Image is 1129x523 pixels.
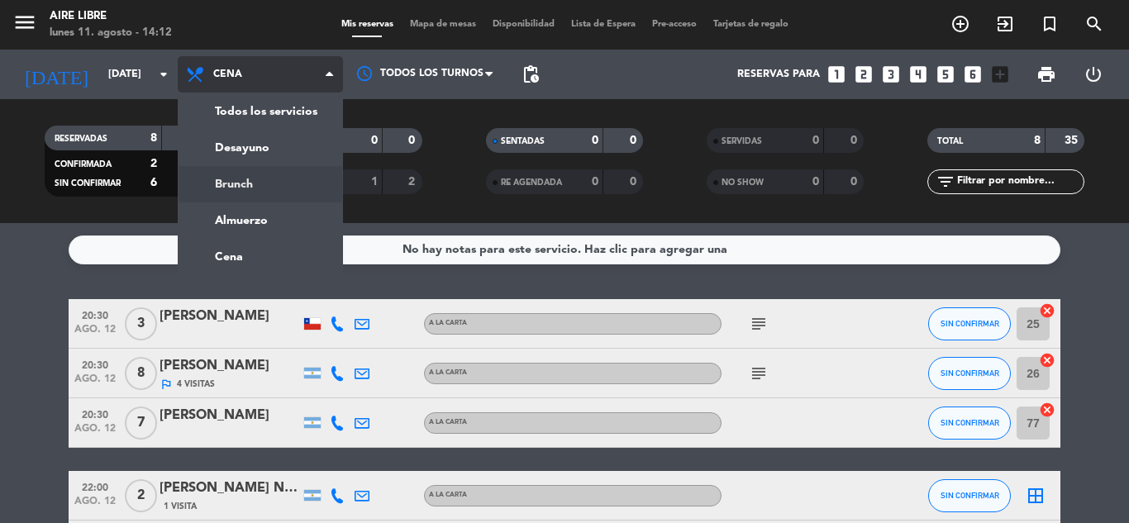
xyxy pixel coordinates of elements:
span: 22:00 [74,477,116,496]
a: Brunch [179,166,342,202]
input: Filtrar por nombre... [955,173,1084,191]
i: cancel [1039,302,1055,319]
i: cancel [1039,402,1055,418]
strong: 2 [408,176,418,188]
strong: 6 [150,177,157,188]
strong: 1 [371,176,378,188]
strong: 2 [150,158,157,169]
span: 7 [125,407,157,440]
span: ago. 12 [74,423,116,442]
button: menu [12,10,37,40]
span: A LA CARTA [429,419,467,426]
i: [DATE] [12,56,100,93]
span: 20:30 [74,404,116,423]
i: filter_list [936,172,955,192]
i: subject [749,364,769,383]
span: SIN CONFIRMAR [55,179,121,188]
strong: 0 [850,176,860,188]
span: 20:30 [74,305,116,324]
button: SIN CONFIRMAR [928,357,1011,390]
strong: 0 [630,135,640,146]
span: 4 Visitas [177,378,215,391]
i: turned_in_not [1040,14,1060,34]
strong: 0 [630,176,640,188]
span: A LA CARTA [429,492,467,498]
strong: 0 [812,135,819,146]
span: A LA CARTA [429,320,467,326]
span: Mis reservas [333,20,402,29]
span: A LA CARTA [429,369,467,376]
button: SIN CONFIRMAR [928,307,1011,340]
span: SENTADAS [501,137,545,145]
button: SIN CONFIRMAR [928,407,1011,440]
span: TOTAL [937,137,963,145]
strong: 8 [1034,135,1041,146]
span: Cena [213,69,242,80]
button: SIN CONFIRMAR [928,479,1011,512]
span: RESERVADAS [55,135,107,143]
i: border_all [1026,486,1046,506]
i: looks_3 [880,64,902,85]
strong: 0 [408,135,418,146]
strong: 0 [812,176,819,188]
div: lunes 11. agosto - 14:12 [50,25,172,41]
div: [PERSON_NAME] [160,405,300,426]
i: looks_4 [907,64,929,85]
i: power_settings_new [1084,64,1103,84]
i: add_circle_outline [950,14,970,34]
strong: 0 [592,135,598,146]
div: [PERSON_NAME] Neirone [160,478,300,499]
span: RE AGENDADA [501,178,562,187]
span: SIN CONFIRMAR [941,491,999,500]
span: ago. 12 [74,496,116,515]
span: Pre-acceso [644,20,705,29]
i: exit_to_app [995,14,1015,34]
i: looks_6 [962,64,984,85]
strong: 8 [150,132,157,144]
span: SIN CONFIRMAR [941,418,999,427]
i: looks_two [853,64,874,85]
strong: 35 [1065,135,1081,146]
a: Almuerzo [179,202,342,239]
span: 8 [125,357,157,390]
a: Desayuno [179,130,342,166]
span: print [1036,64,1056,84]
strong: 0 [371,135,378,146]
i: menu [12,10,37,35]
span: Tarjetas de regalo [705,20,797,29]
div: [PERSON_NAME] [160,355,300,377]
span: pending_actions [521,64,541,84]
span: CONFIRMADA [55,160,112,169]
a: Todos los servicios [179,93,342,130]
i: cancel [1039,352,1055,368]
span: ago. 12 [74,324,116,343]
i: looks_5 [935,64,956,85]
span: Mapa de mesas [402,20,484,29]
span: 3 [125,307,157,340]
div: [PERSON_NAME] [160,306,300,327]
i: outlined_flag [160,378,173,391]
i: subject [749,314,769,334]
span: ago. 12 [74,373,116,392]
strong: 0 [850,135,860,146]
span: SERVIDAS [722,137,762,145]
i: search [1084,14,1104,34]
div: LOG OUT [1069,50,1117,99]
div: Aire Libre [50,8,172,25]
span: Reservas para [737,69,820,80]
span: 20:30 [74,354,116,373]
i: add_box [989,64,1011,85]
i: arrow_drop_down [154,64,174,84]
span: 2 [125,479,157,512]
span: Disponibilidad [484,20,563,29]
div: No hay notas para este servicio. Haz clic para agregar una [403,240,727,259]
a: Cena [179,239,342,275]
span: SIN CONFIRMAR [941,368,999,378]
i: looks_one [826,64,847,85]
span: 1 Visita [164,500,197,513]
span: Lista de Espera [563,20,644,29]
span: NO SHOW [722,178,764,187]
strong: 0 [592,176,598,188]
span: SIN CONFIRMAR [941,319,999,328]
